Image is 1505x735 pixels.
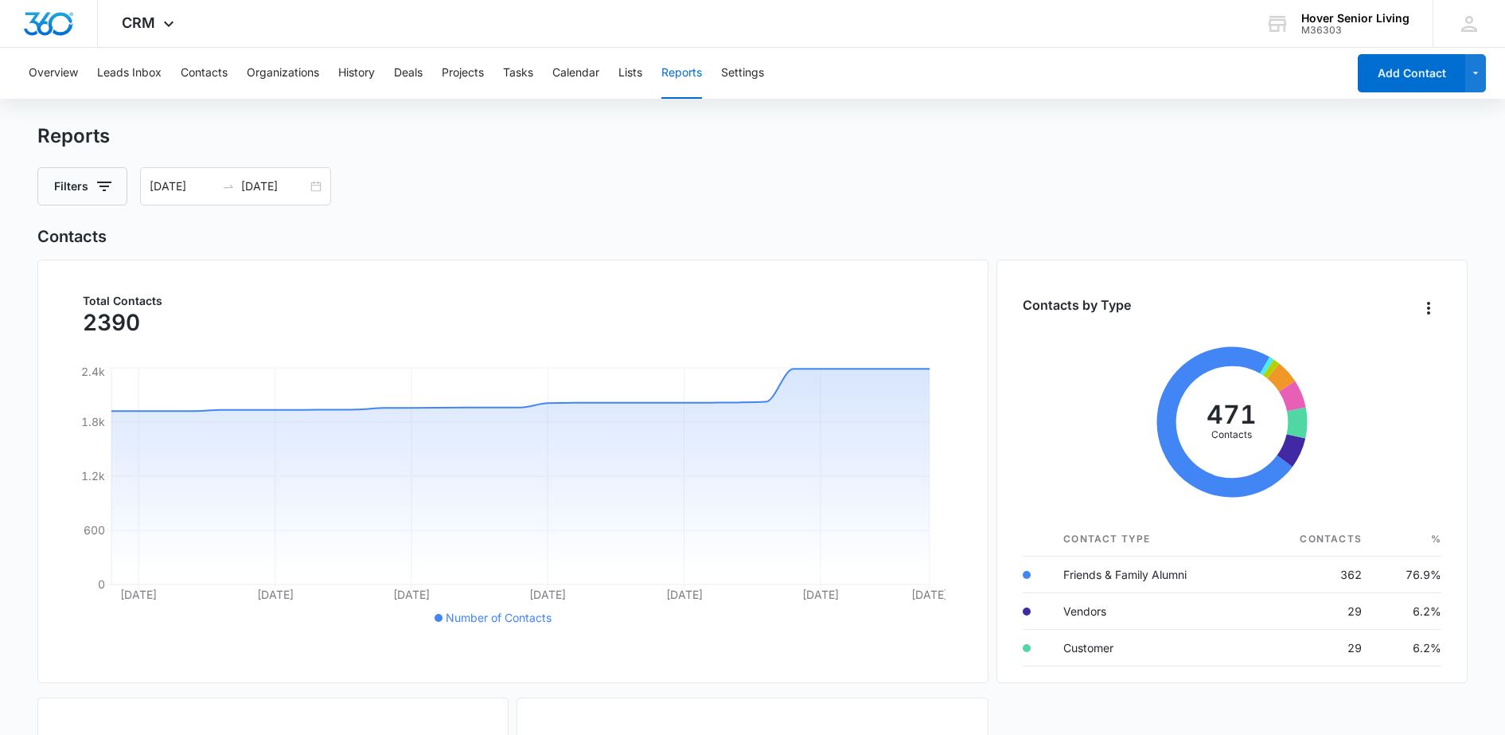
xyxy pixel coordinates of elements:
tspan: [DATE] [257,588,294,601]
tspan: 1.2k [81,469,105,483]
span: to [222,180,235,193]
td: 5.5% [1374,667,1441,703]
h1: Reports [37,124,110,148]
button: History [338,48,375,99]
button: Leads Inbox [97,48,162,99]
button: Organizations [247,48,319,99]
span: Number of Contacts [446,611,552,624]
div: account id [1301,25,1409,36]
tspan: 600 [84,523,105,537]
tspan: 0 [98,577,105,591]
tspan: [DATE] [121,588,158,601]
td: 29 [1255,593,1374,630]
p: 2390 [83,310,140,335]
td: 26 [1255,667,1374,703]
tspan: [DATE] [911,588,948,601]
td: 76.9% [1374,557,1441,593]
th: % [1374,522,1441,557]
button: Settings [721,48,764,99]
button: Overview [29,48,78,99]
td: 362 [1255,557,1374,593]
button: Reports [661,48,702,99]
button: Contacts [181,48,228,99]
tspan: [DATE] [530,588,567,601]
td: Customer [1051,630,1254,667]
tspan: [DATE] [802,588,839,601]
tspan: [DATE] [666,588,703,601]
input: Start date [150,178,216,195]
button: Filters [37,167,127,205]
h3: Contacts by Type [1023,295,1131,315]
th: Contact Type [1051,522,1254,557]
span: swap-right [222,180,235,193]
td: 6.2% [1374,593,1441,630]
button: Lists [618,48,642,99]
tspan: 1.8k [81,415,105,428]
input: End date [241,178,307,195]
button: Projects [442,48,484,99]
td: Vendors [1051,593,1254,630]
tspan: [DATE] [393,588,430,601]
button: Add Contact [1358,54,1465,92]
button: Tasks [503,48,533,99]
span: CRM [122,14,155,31]
div: account name [1301,12,1409,25]
button: Overflow Menu [1416,295,1441,321]
tspan: 2.4k [81,365,105,378]
th: Contacts [1255,522,1374,557]
td: None [1051,667,1254,703]
td: Friends & Family Alumni [1051,557,1254,593]
button: Calendar [552,48,599,99]
button: Deals [394,48,423,99]
h2: Contacts [37,225,1467,248]
p: Total Contacts [83,295,162,307]
td: 29 [1255,630,1374,667]
td: 6.2% [1374,630,1441,667]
